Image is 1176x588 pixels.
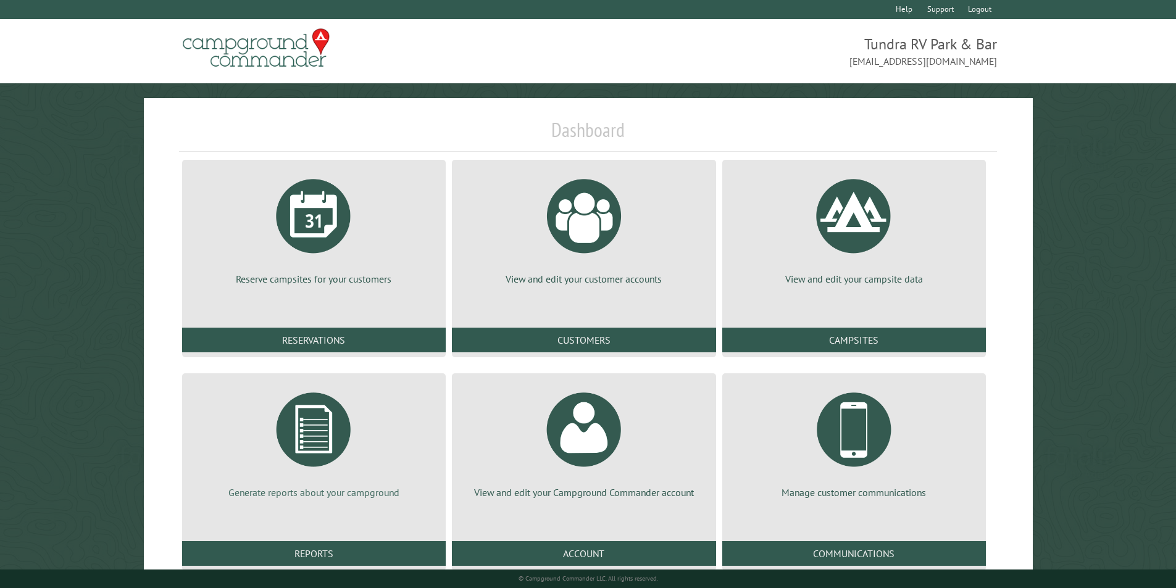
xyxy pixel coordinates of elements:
p: View and edit your Campground Commander account [467,486,701,499]
p: Reserve campsites for your customers [197,272,431,286]
a: Account [452,541,715,566]
a: Reserve campsites for your customers [197,170,431,286]
a: View and edit your campsite data [737,170,971,286]
a: Reports [182,541,446,566]
span: Tundra RV Park & Bar [EMAIL_ADDRESS][DOMAIN_NAME] [588,34,998,68]
p: Manage customer communications [737,486,971,499]
a: Campsites [722,328,986,352]
a: Manage customer communications [737,383,971,499]
a: Reservations [182,328,446,352]
a: Communications [722,541,986,566]
p: View and edit your campsite data [737,272,971,286]
p: View and edit your customer accounts [467,272,701,286]
a: Generate reports about your campground [197,383,431,499]
a: Customers [452,328,715,352]
p: Generate reports about your campground [197,486,431,499]
img: Campground Commander [179,24,333,72]
a: View and edit your Campground Commander account [467,383,701,499]
small: © Campground Commander LLC. All rights reserved. [519,574,658,582]
h1: Dashboard [179,118,998,152]
a: View and edit your customer accounts [467,170,701,286]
